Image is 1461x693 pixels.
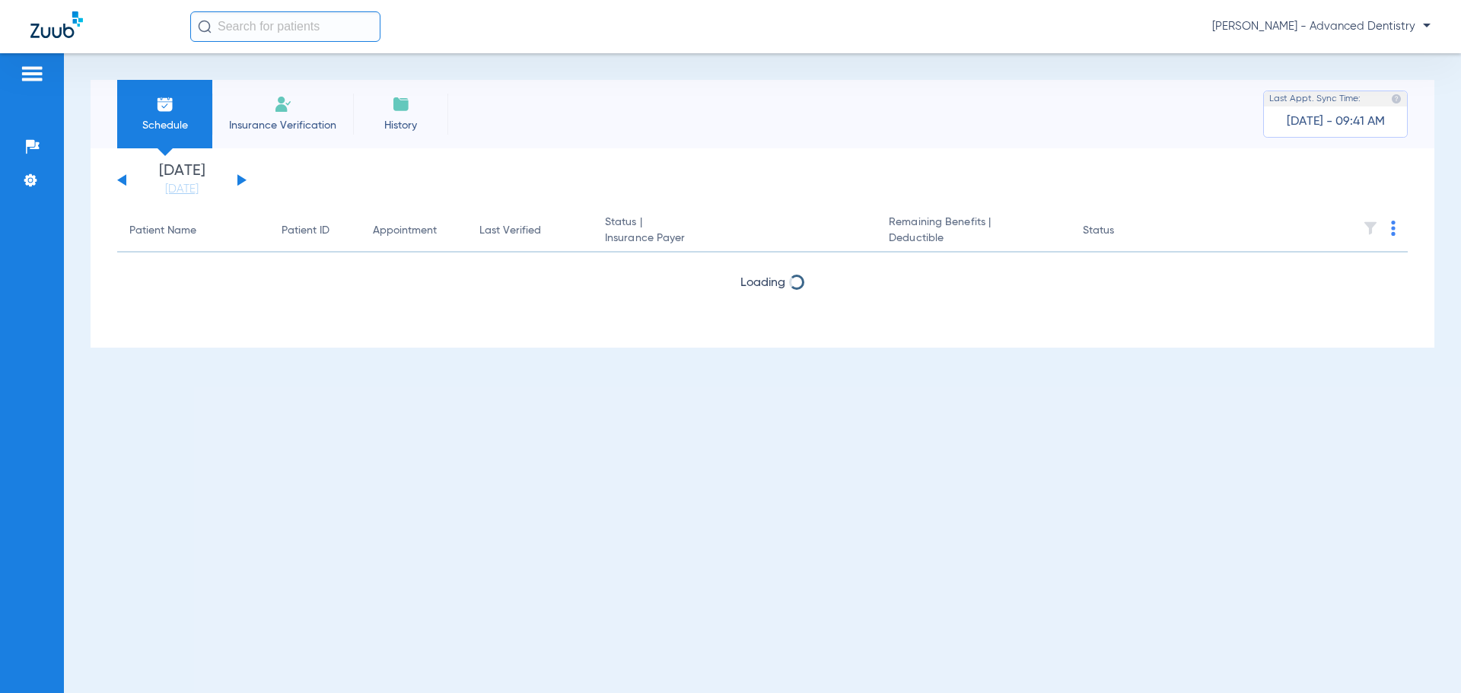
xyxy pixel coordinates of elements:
[479,223,581,239] div: Last Verified
[1071,210,1173,253] th: Status
[30,11,83,38] img: Zuub Logo
[274,95,292,113] img: Manual Insurance Verification
[136,182,228,197] a: [DATE]
[364,118,437,133] span: History
[1391,221,1396,236] img: group-dot-blue.svg
[373,223,437,239] div: Appointment
[373,223,455,239] div: Appointment
[605,230,864,246] span: Insurance Payer
[877,210,1070,253] th: Remaining Benefits |
[282,223,349,239] div: Patient ID
[889,230,1058,246] span: Deductible
[156,95,174,113] img: Schedule
[129,223,257,239] div: Patient Name
[224,118,342,133] span: Insurance Verification
[129,118,201,133] span: Schedule
[190,11,380,42] input: Search for patients
[1391,94,1402,104] img: last sync help info
[1212,19,1431,34] span: [PERSON_NAME] - Advanced Dentistry
[129,223,196,239] div: Patient Name
[20,65,44,83] img: hamburger-icon
[136,164,228,197] li: [DATE]
[198,20,212,33] img: Search Icon
[1269,91,1361,106] span: Last Appt. Sync Time:
[282,223,329,239] div: Patient ID
[392,95,410,113] img: History
[593,210,877,253] th: Status |
[479,223,541,239] div: Last Verified
[1287,114,1385,129] span: [DATE] - 09:41 AM
[740,277,785,289] span: Loading
[1363,221,1378,236] img: filter.svg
